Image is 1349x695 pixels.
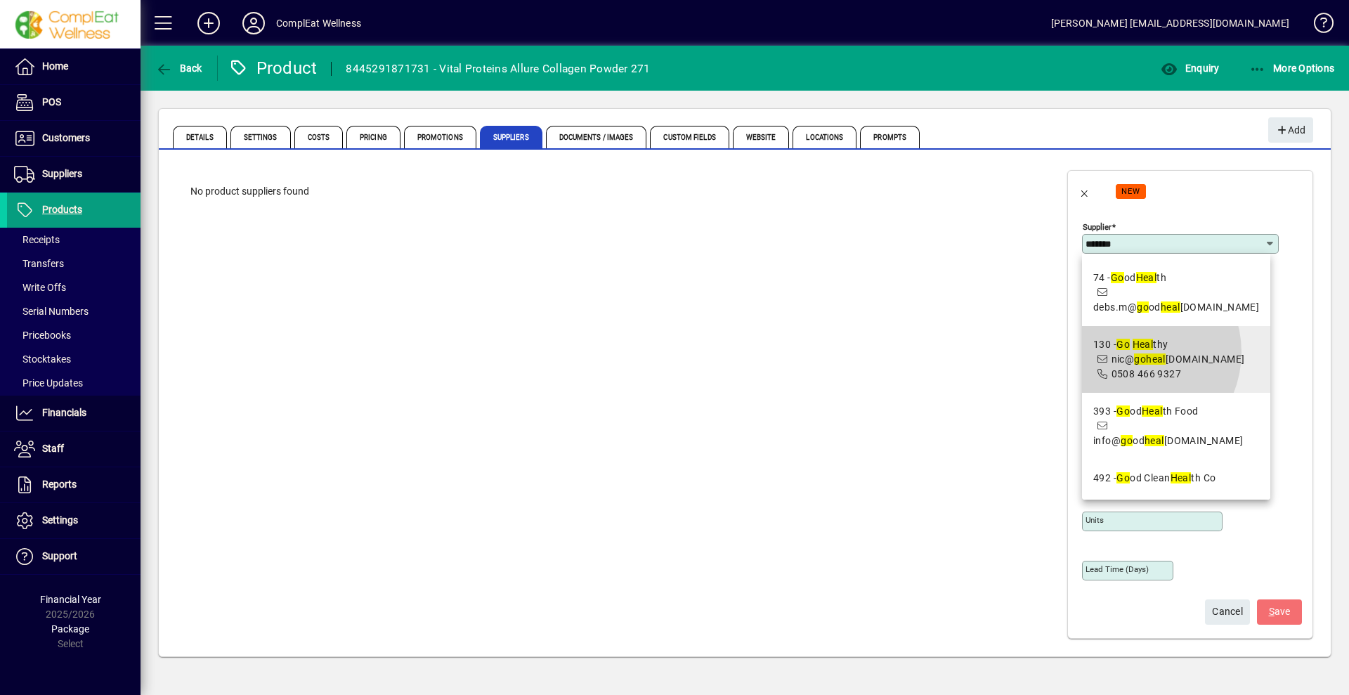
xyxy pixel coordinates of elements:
[1121,187,1140,196] span: NEW
[1093,301,1259,313] span: debs.m@ od [DOMAIN_NAME]
[7,121,141,156] a: Customers
[1093,404,1259,419] div: 393 - od th Food
[1303,3,1331,48] a: Knowledge Base
[1269,606,1275,617] span: S
[1086,564,1149,574] mat-label: Lead time (days)
[7,467,141,502] a: Reports
[546,126,647,148] span: Documents / Images
[7,396,141,431] a: Financials
[14,282,66,293] span: Write Offs
[230,126,291,148] span: Settings
[1083,222,1112,232] mat-label: Supplier
[1268,117,1313,143] button: Add
[42,96,61,108] span: POS
[7,49,141,84] a: Home
[176,170,1043,213] div: No product suppliers found
[1171,472,1192,483] em: Heal
[1082,460,1270,497] mat-option: 492 - Good Clean Health Co
[1116,339,1130,350] em: Go
[14,258,64,269] span: Transfers
[42,204,82,215] span: Products
[1137,301,1149,313] em: go
[793,126,856,148] span: Locations
[276,12,361,34] div: ComplEat Wellness
[1112,368,1182,379] span: 0508 466 9327
[186,11,231,36] button: Add
[1146,353,1166,365] em: heal
[141,56,218,81] app-page-header-button: Back
[346,58,650,80] div: 8445291871731 - Vital Proteins Allure Collagen Powder 271
[1111,272,1124,283] em: Go
[733,126,790,148] span: Website
[14,330,71,341] span: Pricebooks
[42,407,86,418] span: Financials
[860,126,920,148] span: Prompts
[228,57,318,79] div: Product
[7,503,141,538] a: Settings
[650,126,729,148] span: Custom Fields
[42,60,68,72] span: Home
[1269,600,1291,623] span: ave
[7,252,141,275] a: Transfers
[7,85,141,120] a: POS
[14,306,89,317] span: Serial Numbers
[1051,12,1289,34] div: [PERSON_NAME] [EMAIL_ADDRESS][DOMAIN_NAME]
[42,550,77,561] span: Support
[1136,272,1157,283] em: Heal
[7,323,141,347] a: Pricebooks
[1086,515,1104,525] mat-label: Units
[7,275,141,299] a: Write Offs
[404,126,476,148] span: Promotions
[1133,339,1154,350] em: Heal
[7,347,141,371] a: Stocktakes
[42,514,78,526] span: Settings
[42,443,64,454] span: Staff
[1093,435,1243,446] span: info@ od [DOMAIN_NAME]
[1275,119,1305,142] span: Add
[1093,471,1216,486] div: 492 - od Clean th Co
[1157,56,1223,81] button: Enquiry
[480,126,542,148] span: Suppliers
[1134,353,1146,365] em: go
[51,623,89,635] span: Package
[1246,56,1338,81] button: More Options
[1142,405,1163,417] em: Heal
[1121,435,1133,446] em: go
[346,126,400,148] span: Pricing
[1082,259,1270,326] mat-option: 74 - Good Health
[7,299,141,323] a: Serial Numbers
[1212,600,1243,623] span: Cancel
[42,479,77,490] span: Reports
[1068,174,1102,207] button: Back
[1161,63,1219,74] span: Enquiry
[7,431,141,467] a: Staff
[1205,599,1250,625] button: Cancel
[1145,435,1164,446] em: heal
[42,132,90,143] span: Customers
[1116,472,1130,483] em: Go
[173,126,227,148] span: Details
[1249,63,1335,74] span: More Options
[1093,271,1259,285] div: 74 - od th
[1257,599,1302,625] button: Save
[42,168,82,179] span: Suppliers
[7,539,141,574] a: Support
[294,126,344,148] span: Costs
[14,353,71,365] span: Stocktakes
[14,234,60,245] span: Receipts
[1093,337,1259,352] div: 130 - thy
[231,11,276,36] button: Profile
[7,228,141,252] a: Receipts
[14,377,83,389] span: Price Updates
[1112,353,1245,365] span: nic@ [DOMAIN_NAME]
[1082,393,1270,460] mat-option: 393 - Good Health Food
[7,371,141,395] a: Price Updates
[7,157,141,192] a: Suppliers
[152,56,206,81] button: Back
[1116,405,1130,417] em: Go
[155,63,202,74] span: Back
[1082,326,1270,393] mat-option: 130 - Go Healthy
[1161,301,1180,313] em: heal
[40,594,101,605] span: Financial Year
